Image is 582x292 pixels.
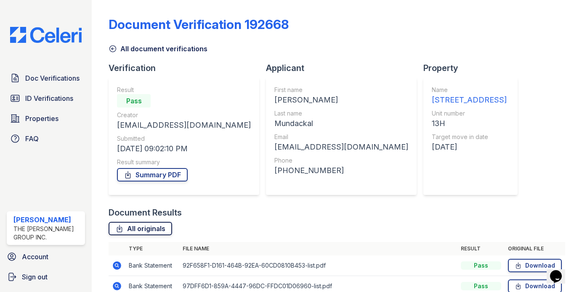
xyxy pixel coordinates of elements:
[461,282,501,290] div: Pass
[109,17,289,32] div: Document Verification 192668
[432,141,507,153] div: [DATE]
[3,248,88,265] a: Account
[13,225,82,242] div: The [PERSON_NAME] Group Inc.
[179,255,457,276] td: 92F658F1-D161-464B-92EA-60CD0810B453-list.pdf
[274,118,408,129] div: Mundackal
[109,62,266,74] div: Verification
[25,134,39,144] span: FAQ
[117,158,251,166] div: Result summary
[432,109,507,118] div: Unit number
[423,62,524,74] div: Property
[22,272,48,282] span: Sign out
[13,215,82,225] div: [PERSON_NAME]
[274,141,408,153] div: [EMAIL_ADDRESS][DOMAIN_NAME]
[3,27,88,43] img: CE_Logo_Blue-a8612792a0a2168367f1c8372b55b34899dd931a85d93a1a3d3e32e68fde9ad4.png
[125,242,179,255] th: Type
[179,242,457,255] th: File name
[117,86,251,94] div: Result
[117,143,251,155] div: [DATE] 09:02:10 PM
[274,133,408,141] div: Email
[461,261,501,270] div: Pass
[432,94,507,106] div: [STREET_ADDRESS]
[274,94,408,106] div: [PERSON_NAME]
[22,252,48,262] span: Account
[508,259,562,272] a: Download
[117,134,251,143] div: Submitted
[117,111,251,119] div: Creator
[274,165,408,176] div: [PHONE_NUMBER]
[274,109,408,118] div: Last name
[457,242,505,255] th: Result
[25,73,80,83] span: Doc Verifications
[7,90,85,107] a: ID Verifications
[432,86,507,94] div: Name
[274,156,408,165] div: Phone
[266,62,423,74] div: Applicant
[117,94,151,108] div: Pass
[432,86,507,106] a: Name [STREET_ADDRESS]
[25,113,58,124] span: Properties
[547,258,574,284] iframe: chat widget
[7,110,85,127] a: Properties
[117,168,188,182] a: Summary PDF
[505,242,565,255] th: Original file
[117,119,251,131] div: [EMAIL_ADDRESS][DOMAIN_NAME]
[25,93,73,103] span: ID Verifications
[274,86,408,94] div: First name
[125,255,179,276] td: Bank Statement
[432,133,507,141] div: Target move in date
[109,222,172,235] a: All originals
[7,70,85,87] a: Doc Verifications
[3,268,88,285] a: Sign out
[7,130,85,147] a: FAQ
[109,207,182,218] div: Document Results
[109,44,207,54] a: All document verifications
[432,118,507,129] div: 13H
